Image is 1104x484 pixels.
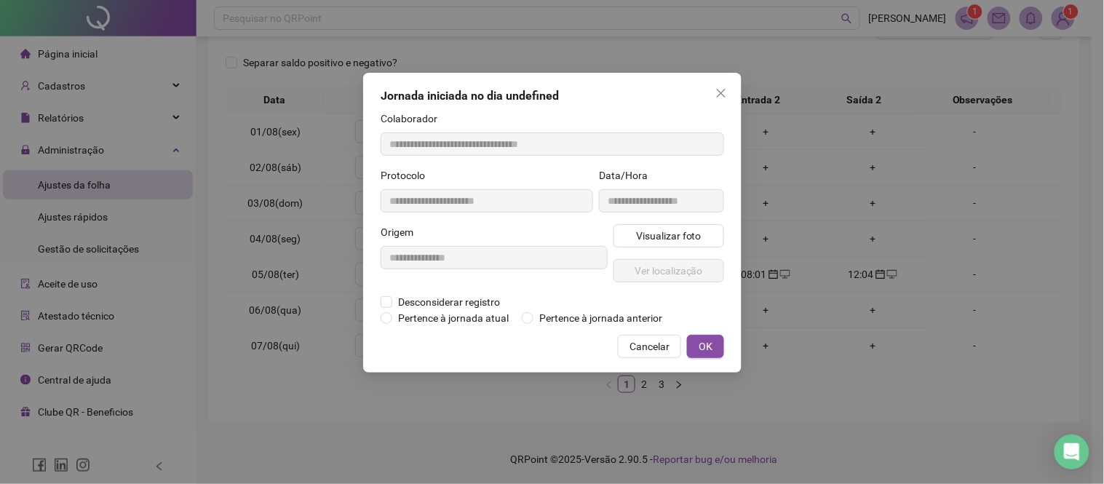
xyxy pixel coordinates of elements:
label: Data/Hora [599,167,657,183]
button: OK [687,335,724,358]
label: Protocolo [381,167,434,183]
span: Pertence à jornada atual [392,310,515,326]
span: Visualizar foto [635,228,701,244]
span: close [715,87,727,99]
span: Pertence à jornada anterior [533,310,668,326]
button: Cancelar [618,335,681,358]
span: Cancelar [630,338,670,354]
div: Jornada iniciada no dia undefined [381,87,724,105]
span: OK [699,338,712,354]
label: Origem [381,224,423,240]
label: Colaborador [381,111,447,127]
div: Open Intercom Messenger [1055,435,1089,469]
button: Visualizar foto [613,224,724,247]
button: Close [710,82,733,105]
span: Desconsiderar registro [392,294,506,310]
button: Ver localização [613,259,724,282]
